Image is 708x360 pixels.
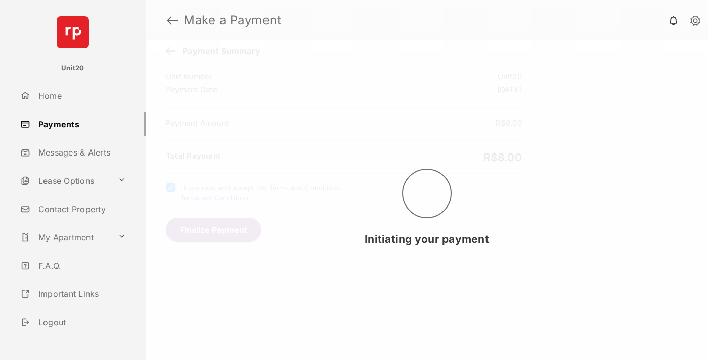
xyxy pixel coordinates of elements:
a: Messages & Alerts [16,140,146,165]
a: My Apartment [16,225,114,249]
a: Logout [16,310,146,334]
a: F.A.Q. [16,253,146,278]
a: Contact Property [16,197,146,221]
a: Home [16,84,146,108]
p: Unit20 [61,63,84,73]
img: svg+xml;base64,PHN2ZyB4bWxucz0iaHR0cDovL3d3dy53My5vcmcvMjAwMC9zdmciIHdpZHRoPSI2NCIgaGVpZ2h0PSI2NC... [57,16,89,48]
span: Initiating your payment [365,233,489,245]
strong: Make a Payment [184,14,281,26]
a: Important Links [16,282,130,306]
a: Payments [16,112,146,136]
a: Lease Options [16,169,114,193]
